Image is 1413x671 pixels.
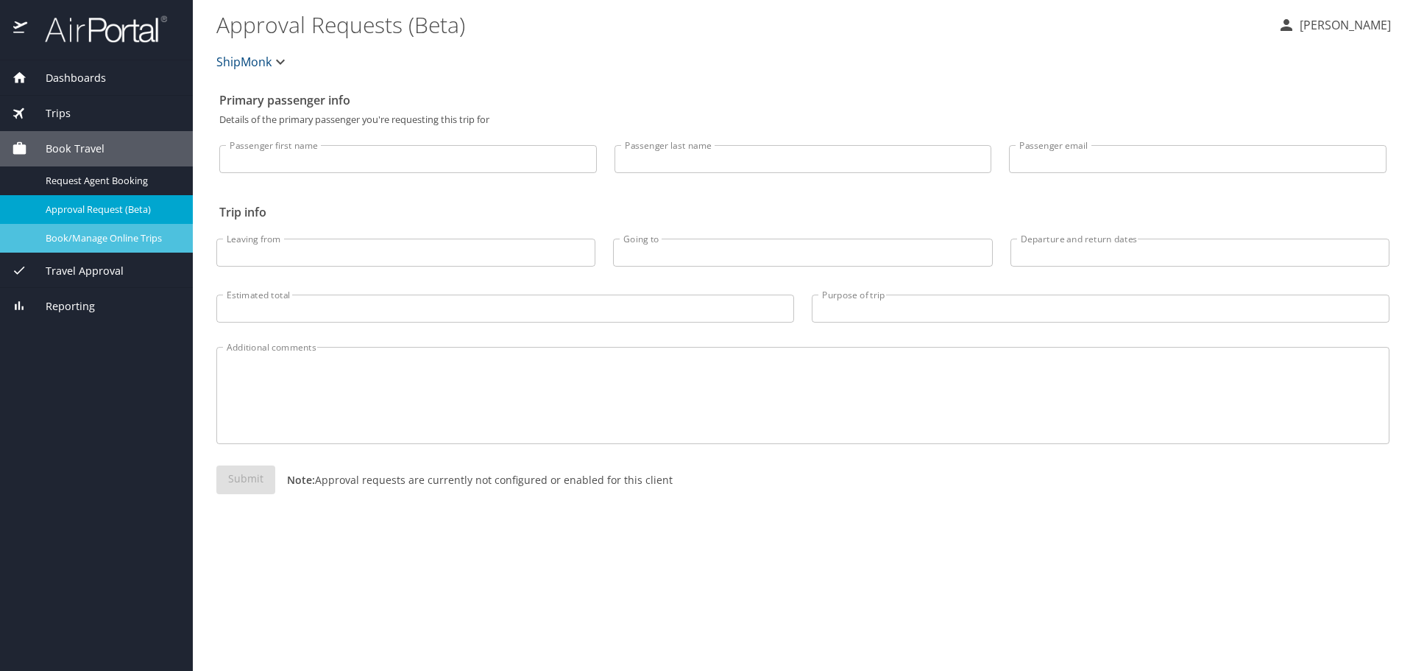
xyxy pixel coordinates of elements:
[46,231,175,245] span: Book/Manage Online Trips
[13,15,29,43] img: icon-airportal.png
[27,141,105,157] span: Book Travel
[46,203,175,217] span: Approval Request (Beta)
[219,200,1387,224] h2: Trip info
[216,1,1266,47] h1: Approval Requests (Beta)
[27,70,106,86] span: Dashboards
[219,88,1387,112] h2: Primary passenger info
[27,298,95,315] span: Reporting
[275,472,673,488] p: Approval requests are currently not configured or enabled for this client
[1272,12,1397,38] button: [PERSON_NAME]
[1295,16,1391,34] p: [PERSON_NAME]
[27,263,124,279] span: Travel Approval
[219,115,1387,124] p: Details of the primary passenger you're requesting this trip for
[29,15,167,43] img: airportal-logo.png
[210,47,295,77] button: ShipMonk
[27,105,71,122] span: Trips
[46,174,175,188] span: Request Agent Booking
[287,473,315,487] strong: Note:
[216,52,272,72] span: ShipMonk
